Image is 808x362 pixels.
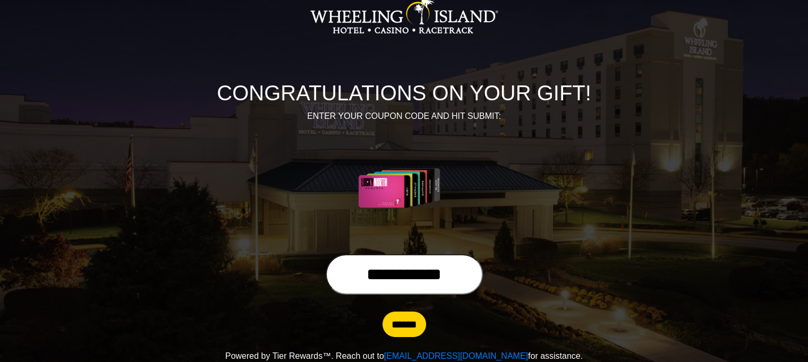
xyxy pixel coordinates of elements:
img: Center Image [333,135,475,242]
a: [EMAIL_ADDRESS][DOMAIN_NAME] [384,351,528,360]
span: Powered by Tier Rewards™. Reach out to for assistance. [225,351,583,360]
p: ENTER YOUR COUPON CODE AND HIT SUBMIT: [109,110,699,123]
h1: CONGRATULATIONS ON YOUR GIFT! [109,80,699,106]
